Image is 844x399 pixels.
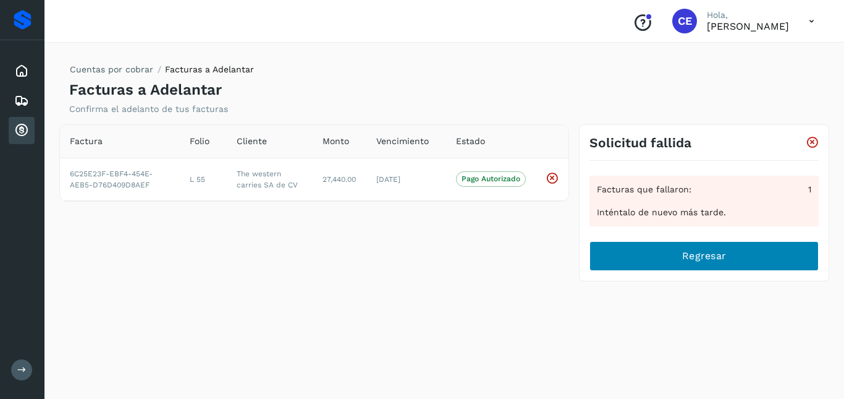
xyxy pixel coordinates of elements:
p: Confirma el adelanto de tus facturas [69,104,228,114]
p: CLAUDIA ELIZABETH SANCHEZ RAMIREZ [707,20,789,32]
td: L 55 [180,158,227,200]
span: Cliente [237,135,267,148]
span: 27,440.00 [323,175,356,184]
span: 1 [808,183,811,196]
td: The western carries SA de CV [227,158,313,200]
div: Facturas que fallaron: [597,183,811,196]
span: Estado [456,135,485,148]
div: Embarques [9,87,35,114]
h4: Facturas a Adelantar [69,81,222,99]
a: Cuentas por cobrar [70,64,153,74]
div: Cuentas por cobrar [9,117,35,144]
span: Facturas a Adelantar [165,64,254,74]
nav: breadcrumb [69,63,254,81]
div: Inténtalo de nuevo más tarde. [597,206,811,219]
span: [DATE] [376,175,400,184]
p: Pago Autorizado [462,174,520,183]
span: Monto [323,135,349,148]
button: Regresar [589,241,819,271]
span: Folio [190,135,209,148]
span: Factura [70,135,103,148]
span: Vencimiento [376,135,429,148]
h3: Solicitud fallida [589,135,691,150]
td: 6C25E23F-EBF4-454E-AEB5-D76D409D8AEF [60,158,180,200]
div: Inicio [9,58,35,85]
span: Regresar [682,249,726,263]
p: Hola, [707,10,789,20]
